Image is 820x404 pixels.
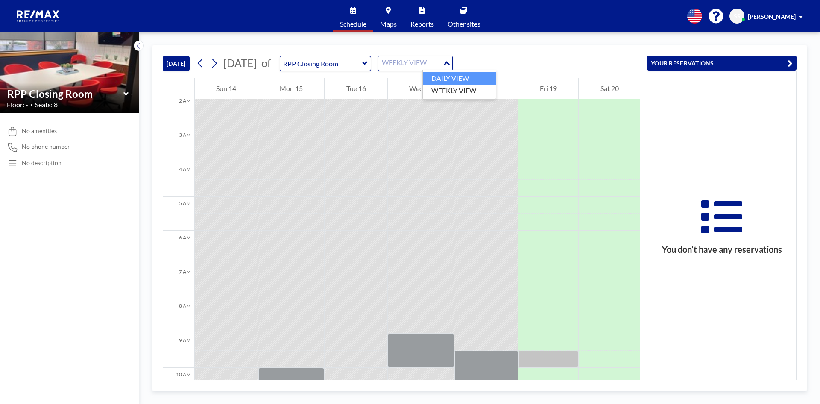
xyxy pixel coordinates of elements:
[340,21,366,27] span: Schedule
[379,58,442,69] input: Search for option
[22,143,70,150] span: No phone number
[518,78,579,99] div: Fri 19
[14,8,63,25] img: organization-logo
[22,159,61,167] div: No description
[261,56,271,70] span: of
[163,197,194,231] div: 5 AM
[647,56,797,71] button: YOUR RESERVATIONS
[223,56,257,69] span: [DATE]
[7,88,123,100] input: RPP Closing Room
[163,299,194,333] div: 8 AM
[258,78,325,99] div: Mon 15
[378,56,452,71] div: Search for option
[579,78,640,99] div: Sat 20
[448,21,480,27] span: Other sites
[30,102,33,108] span: •
[748,13,796,20] span: [PERSON_NAME]
[280,56,362,71] input: RPP Closing Room
[163,368,194,402] div: 10 AM
[423,85,496,97] li: WEEKLY VIEW
[195,78,258,99] div: Sun 14
[163,56,190,71] button: [DATE]
[7,100,28,109] span: Floor: -
[423,72,496,85] li: DAILY VIEW
[22,127,57,135] span: No amenities
[734,12,741,20] span: SS
[163,94,194,128] div: 2 AM
[388,78,454,99] div: Wed 17
[380,21,397,27] span: Maps
[35,100,58,109] span: Seats: 8
[163,128,194,162] div: 3 AM
[163,333,194,368] div: 9 AM
[163,231,194,265] div: 6 AM
[163,265,194,299] div: 7 AM
[163,162,194,197] div: 4 AM
[647,244,796,255] h3: You don’t have any reservations
[325,78,387,99] div: Tue 16
[410,21,434,27] span: Reports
